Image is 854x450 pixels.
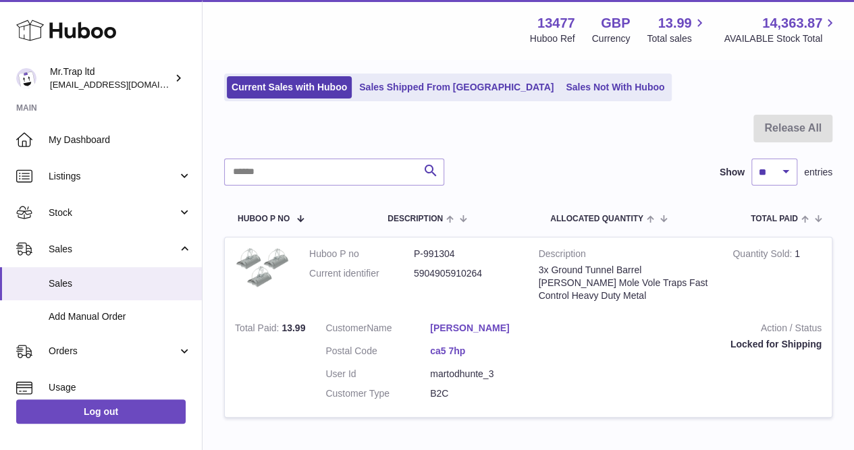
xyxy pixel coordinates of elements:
[49,134,192,146] span: My Dashboard
[539,248,713,264] strong: Description
[50,65,171,91] div: Mr.Trap ltd
[49,277,192,290] span: Sales
[430,387,535,400] dd: B2C
[804,166,832,179] span: entries
[325,368,430,381] dt: User Id
[325,322,430,338] dt: Name
[49,206,178,219] span: Stock
[722,237,832,312] td: 1
[16,68,36,88] img: office@grabacz.eu
[530,32,575,45] div: Huboo Ref
[555,322,822,338] strong: Action / Status
[49,310,192,323] span: Add Manual Order
[550,215,643,223] span: ALLOCATED Quantity
[414,267,518,280] dd: 5904905910264
[592,32,631,45] div: Currency
[647,14,707,45] a: 13.99 Total sales
[724,32,838,45] span: AVAILABLE Stock Total
[658,14,691,32] span: 13.99
[388,215,443,223] span: Description
[325,387,430,400] dt: Customer Type
[235,322,282,337] strong: Total Paid
[601,14,630,32] strong: GBP
[50,79,198,90] span: [EMAIL_ADDRESS][DOMAIN_NAME]
[238,215,290,223] span: Huboo P no
[49,243,178,256] span: Sales
[539,264,713,302] div: 3x Ground Tunnel Barrel [PERSON_NAME] Mole Vole Traps Fast Control Heavy Duty Metal
[325,322,367,333] span: Customer
[555,338,822,351] div: Locked for Shipping
[414,248,518,260] dd: P-991304
[537,14,575,32] strong: 13477
[724,14,838,45] a: 14,363.87 AVAILABLE Stock Total
[720,166,745,179] label: Show
[49,381,192,394] span: Usage
[49,345,178,358] span: Orders
[430,322,535,335] a: [PERSON_NAME]
[751,215,798,223] span: Total paid
[430,368,535,381] dd: martodhunte_3
[49,170,178,183] span: Listings
[282,322,305,333] span: 13.99
[16,399,186,424] a: Log out
[235,248,289,288] img: $_57.JPG
[227,76,352,99] a: Current Sales with Huboo
[309,248,414,260] dt: Huboo P no
[309,267,414,280] dt: Current identifier
[762,14,822,32] span: 14,363.87
[732,248,795,262] strong: Quantity Sold
[325,345,430,361] dt: Postal Code
[561,76,669,99] a: Sales Not With Huboo
[430,345,535,358] a: ca5 7hp
[647,32,707,45] span: Total sales
[354,76,558,99] a: Sales Shipped From [GEOGRAPHIC_DATA]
